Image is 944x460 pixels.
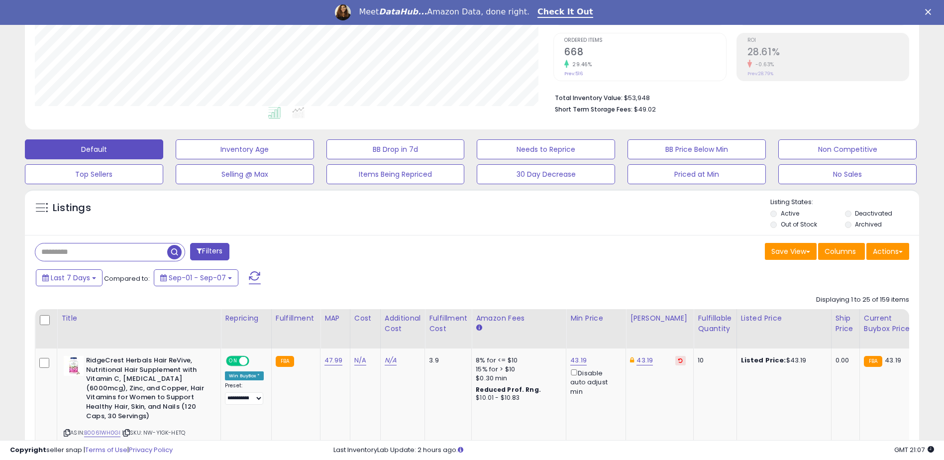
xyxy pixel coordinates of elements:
[816,295,909,305] div: Displaying 1 to 25 of 159 items
[169,273,226,283] span: Sep-01 - Sep-07
[555,91,902,103] li: $53,948
[476,324,482,333] small: Amazon Fees.
[276,356,294,367] small: FBA
[698,356,729,365] div: 10
[227,357,239,365] span: ON
[925,9,935,15] div: Close
[176,164,314,184] button: Selling @ Max
[324,355,342,365] a: 47.99
[747,71,773,77] small: Prev: 28.79%
[190,243,229,260] button: Filters
[36,269,103,286] button: Last 7 Days
[53,201,91,215] h5: Listings
[765,243,817,260] button: Save View
[129,445,173,455] a: Privacy Policy
[476,385,541,394] b: Reduced Prof. Rng.
[855,209,892,218] label: Deactivated
[864,356,882,367] small: FBA
[781,209,799,218] label: Active
[10,445,46,455] strong: Copyright
[741,355,786,365] b: Listed Price:
[385,313,421,334] div: Additional Cost
[25,164,163,184] button: Top Sellers
[855,220,882,229] label: Archived
[476,374,558,383] div: $0.30 min
[741,356,824,365] div: $43.19
[894,445,934,455] span: 2025-09-15 21:07 GMT
[476,313,562,324] div: Amazon Fees
[836,356,852,365] div: 0.00
[326,139,465,159] button: BB Drop in 7d
[747,38,909,43] span: ROI
[122,429,185,437] span: | SKU: NW-Y1GK-HETQ
[634,105,656,114] span: $49.02
[564,46,726,60] h2: 668
[747,46,909,60] h2: 28.61%
[836,313,855,334] div: Ship Price
[324,313,346,324] div: MAP
[778,164,917,184] button: No Sales
[555,94,623,102] b: Total Inventory Value:
[25,139,163,159] button: Default
[741,313,827,324] div: Listed Price
[326,164,465,184] button: Items Being Repriced
[570,367,618,396] div: Disable auto adjust min
[354,355,366,365] a: N/A
[359,7,529,17] div: Meet Amazon Data, done right.
[781,220,817,229] label: Out of Stock
[564,38,726,43] span: Ordered Items
[335,4,351,20] img: Profile image for Georgie
[564,71,583,77] small: Prev: 516
[10,446,173,455] div: seller snap | |
[569,61,592,68] small: 29.46%
[825,246,856,256] span: Columns
[752,61,774,68] small: -0.63%
[86,356,207,423] b: RidgeCrest Herbals Hair ReVive, Nutritional Hair Supplement with Vitamin C, [MEDICAL_DATA] (6000m...
[864,313,915,334] div: Current Buybox Price
[476,394,558,402] div: $10.01 - $10.83
[570,355,587,365] a: 43.19
[628,139,766,159] button: BB Price Below Min
[630,313,689,324] div: [PERSON_NAME]
[770,198,919,207] p: Listing States:
[154,269,238,286] button: Sep-01 - Sep-07
[477,164,615,184] button: 30 Day Decrease
[476,356,558,365] div: 8% for <= $10
[248,357,264,365] span: OFF
[636,355,653,365] a: 43.19
[379,7,427,16] i: DataHub...
[176,139,314,159] button: Inventory Age
[333,446,934,455] div: Last InventoryLab Update: 2 hours ago.
[477,139,615,159] button: Needs to Reprice
[818,243,865,260] button: Columns
[570,313,622,324] div: Min Price
[64,356,84,376] img: 41se5uD95EL._SL40_.jpg
[84,429,120,437] a: B0061WH0GI
[555,105,632,114] b: Short Term Storage Fees:
[476,365,558,374] div: 15% for > $10
[276,313,316,324] div: Fulfillment
[104,274,150,283] span: Compared to:
[885,355,901,365] span: 43.19
[698,313,732,334] div: Fulfillable Quantity
[385,355,397,365] a: N/A
[225,382,264,405] div: Preset:
[61,313,216,324] div: Title
[628,164,766,184] button: Priced at Min
[537,7,593,18] a: Check It Out
[778,139,917,159] button: Non Competitive
[51,273,90,283] span: Last 7 Days
[866,243,909,260] button: Actions
[429,356,464,365] div: 3.9
[85,445,127,455] a: Terms of Use
[225,371,264,380] div: Win BuyBox *
[429,313,467,334] div: Fulfillment Cost
[225,313,267,324] div: Repricing
[354,313,376,324] div: Cost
